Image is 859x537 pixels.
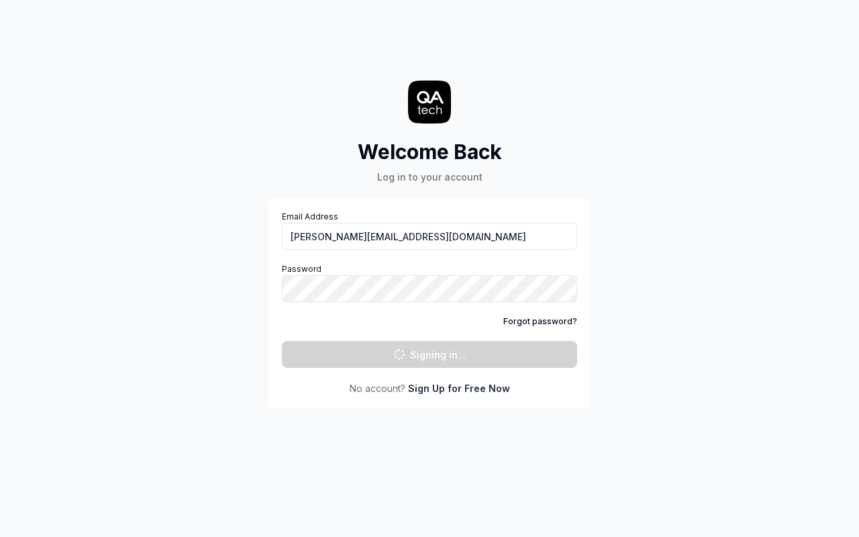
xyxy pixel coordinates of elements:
[408,381,510,395] a: Sign Up for Free Now
[358,137,502,167] h2: Welcome Back
[282,211,577,250] label: Email Address
[282,263,577,302] label: Password
[282,223,577,250] input: Email Address
[350,381,405,395] span: No account?
[282,275,577,302] input: Password
[503,315,577,328] a: Forgot password?
[282,341,577,368] button: Signing in...
[358,170,502,184] div: Log in to your account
